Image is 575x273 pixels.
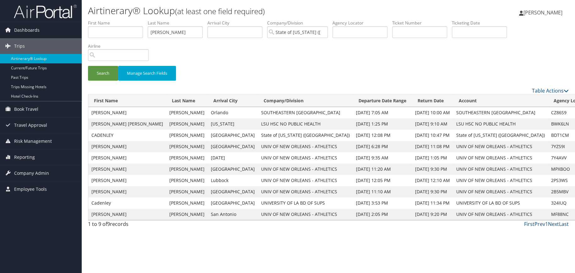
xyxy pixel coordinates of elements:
[14,133,52,149] span: Risk Management
[118,66,176,81] button: Manage Search Fields
[14,117,47,133] span: Travel Approval
[208,163,258,175] td: [GEOGRAPHIC_DATA]
[258,118,353,130] td: LSU HSC NO PUBLIC HEALTH
[353,118,412,130] td: [DATE] 1:25 PM
[532,87,569,94] a: Table Actions
[14,181,47,197] span: Employee Tools
[453,175,548,186] td: UNIV OF NEW ORLEANS - ATHLETICS
[258,209,353,220] td: UNIV OF NEW ORLEANS - ATHLETICS
[14,149,35,165] span: Reporting
[88,209,166,220] td: [PERSON_NAME]
[412,186,453,197] td: [DATE] 9:30 PM
[412,118,453,130] td: [DATE] 9:10 AM
[523,9,562,16] span: [PERSON_NAME]
[548,221,559,227] a: Next
[453,107,548,118] td: SOUTHEASTERN [GEOGRAPHIC_DATA]
[412,95,453,107] th: Return Date: activate to sort column ascending
[353,197,412,209] td: [DATE] 3:53 PM
[353,95,412,107] th: Departure Date Range: activate to sort column ascending
[88,163,166,175] td: [PERSON_NAME]
[534,221,545,227] a: Prev
[88,95,166,107] th: First Name: activate to sort column ascending
[545,221,548,227] a: 1
[166,197,208,209] td: [PERSON_NAME]
[14,22,40,38] span: Dashboards
[88,4,408,17] h1: Airtinerary® Lookup
[453,130,548,141] td: State of [US_STATE] ([GEOGRAPHIC_DATA])
[208,175,258,186] td: Lubbock
[166,163,208,175] td: [PERSON_NAME]
[14,165,49,181] span: Company Admin
[412,141,453,152] td: [DATE] 11:08 PM
[453,197,548,209] td: UNIVERSITY OF LA BD OF SUPS
[258,107,353,118] td: SOUTHEASTERN [GEOGRAPHIC_DATA]
[14,4,77,19] img: airportal-logo.png
[353,141,412,152] td: [DATE] 6:28 PM
[148,20,207,26] label: Last Name
[88,43,153,49] label: Airline
[208,186,258,197] td: [GEOGRAPHIC_DATA]
[166,118,208,130] td: [PERSON_NAME]
[453,118,548,130] td: LSU HSC NO PUBLIC HEALTH
[175,6,265,16] small: (at least one field required)
[208,118,258,130] td: [US_STATE]
[392,20,452,26] label: Ticket Number
[453,141,548,152] td: UNIV OF NEW ORLEANS - ATHLETICS
[412,163,453,175] td: [DATE] 9:30 PM
[166,95,208,107] th: Last Name: activate to sort column ascending
[258,175,353,186] td: UNIV OF NEW ORLEANS - ATHLETICS
[453,152,548,163] td: UNIV OF NEW ORLEANS - ATHLETICS
[208,152,258,163] td: [DATE]
[88,20,148,26] label: First Name
[452,20,512,26] label: Ticketing Date
[353,152,412,163] td: [DATE] 9:35 AM
[88,107,166,118] td: [PERSON_NAME]
[14,101,38,117] span: Book Travel
[353,209,412,220] td: [DATE] 2:05 PM
[166,107,208,118] td: [PERSON_NAME]
[258,163,353,175] td: UNIV OF NEW ORLEANS - ATHLETICS
[412,209,453,220] td: [DATE] 9:20 PM
[208,141,258,152] td: [GEOGRAPHIC_DATA]
[258,95,353,107] th: Company/Division
[14,38,25,54] span: Trips
[353,107,412,118] td: [DATE] 7:05 AM
[207,20,267,26] label: Arrival City
[353,130,412,141] td: [DATE] 12:08 PM
[88,197,166,209] td: Cadenley
[166,141,208,152] td: [PERSON_NAME]
[88,66,118,81] button: Search
[412,175,453,186] td: [DATE] 12:10 AM
[88,175,166,186] td: [PERSON_NAME]
[353,175,412,186] td: [DATE] 12:05 PM
[267,20,332,26] label: Company/Division
[208,209,258,220] td: San Antonio
[208,95,258,107] th: Arrival City: activate to sort column ascending
[88,220,201,231] div: 1 to 9 of records
[166,152,208,163] td: [PERSON_NAME]
[166,130,208,141] td: [PERSON_NAME]
[453,209,548,220] td: UNIV OF NEW ORLEANS - ATHLETICS
[107,221,110,227] span: 9
[453,163,548,175] td: UNIV OF NEW ORLEANS - ATHLETICS
[88,152,166,163] td: [PERSON_NAME]
[258,141,353,152] td: UNIV OF NEW ORLEANS - ATHLETICS
[88,186,166,197] td: [PERSON_NAME]
[208,107,258,118] td: Orlando
[453,186,548,197] td: UNIV OF NEW ORLEANS - ATHLETICS
[353,163,412,175] td: [DATE] 11:20 AM
[88,130,166,141] td: CADENLEY
[559,221,569,227] a: Last
[88,118,166,130] td: [PERSON_NAME] [PERSON_NAME]
[412,197,453,209] td: [DATE] 11:34 PM
[166,209,208,220] td: [PERSON_NAME]
[524,221,534,227] a: First
[332,20,392,26] label: Agency Locator
[258,152,353,163] td: UNIV OF NEW ORLEANS - ATHLETICS
[166,186,208,197] td: [PERSON_NAME]
[412,130,453,141] td: [DATE] 10:47 PM
[258,130,353,141] td: State of [US_STATE] ([GEOGRAPHIC_DATA])
[258,186,353,197] td: UNIV OF NEW ORLEANS - ATHLETICS
[88,141,166,152] td: [PERSON_NAME]
[412,152,453,163] td: [DATE] 1:05 PM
